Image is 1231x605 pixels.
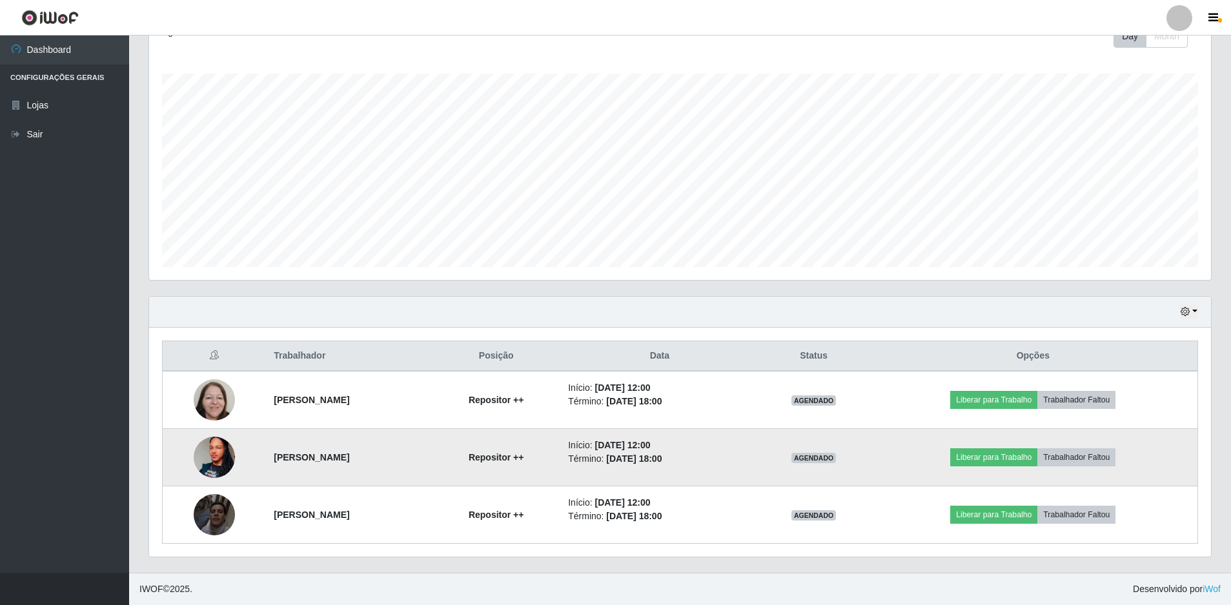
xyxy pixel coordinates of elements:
[1114,25,1188,48] div: First group
[139,582,192,596] span: © 2025 .
[950,506,1037,524] button: Liberar para Trabalho
[469,510,524,520] strong: Repositor ++
[791,510,837,521] span: AGENDADO
[869,341,1198,372] th: Opções
[274,395,349,405] strong: [PERSON_NAME]
[595,497,650,508] time: [DATE] 12:00
[606,396,662,406] time: [DATE] 18:00
[568,452,751,466] li: Término:
[1037,506,1115,524] button: Trabalhador Faltou
[595,382,650,393] time: [DATE] 12:00
[950,448,1037,466] button: Liberar para Trabalho
[560,341,758,372] th: Data
[274,452,349,462] strong: [PERSON_NAME]
[595,440,650,450] time: [DATE] 12:00
[568,381,751,395] li: Início:
[568,510,751,523] li: Término:
[139,584,163,594] span: IWOF
[568,439,751,452] li: Início:
[274,510,349,520] strong: [PERSON_NAME]
[469,452,524,462] strong: Repositor ++
[1037,448,1115,466] button: Trabalhador Faltou
[568,395,751,408] li: Término:
[759,341,869,372] th: Status
[194,478,235,551] img: 1759080772731.jpeg
[194,412,235,503] img: 1758916294681.jpeg
[1037,391,1115,409] button: Trabalhador Faltou
[568,496,751,510] li: Início:
[606,453,662,464] time: [DATE] 18:00
[21,10,79,26] img: CoreUI Logo
[1114,25,1146,48] button: Day
[606,511,662,521] time: [DATE] 18:00
[791,395,837,406] span: AGENDADO
[194,363,235,437] img: 1757629806308.jpeg
[1133,582,1221,596] span: Desenvolvido por
[1114,25,1198,48] div: Toolbar with button groups
[432,341,560,372] th: Posição
[791,453,837,463] span: AGENDADO
[469,395,524,405] strong: Repositor ++
[1203,584,1221,594] a: iWof
[1146,25,1188,48] button: Month
[950,391,1037,409] button: Liberar para Trabalho
[266,341,432,372] th: Trabalhador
